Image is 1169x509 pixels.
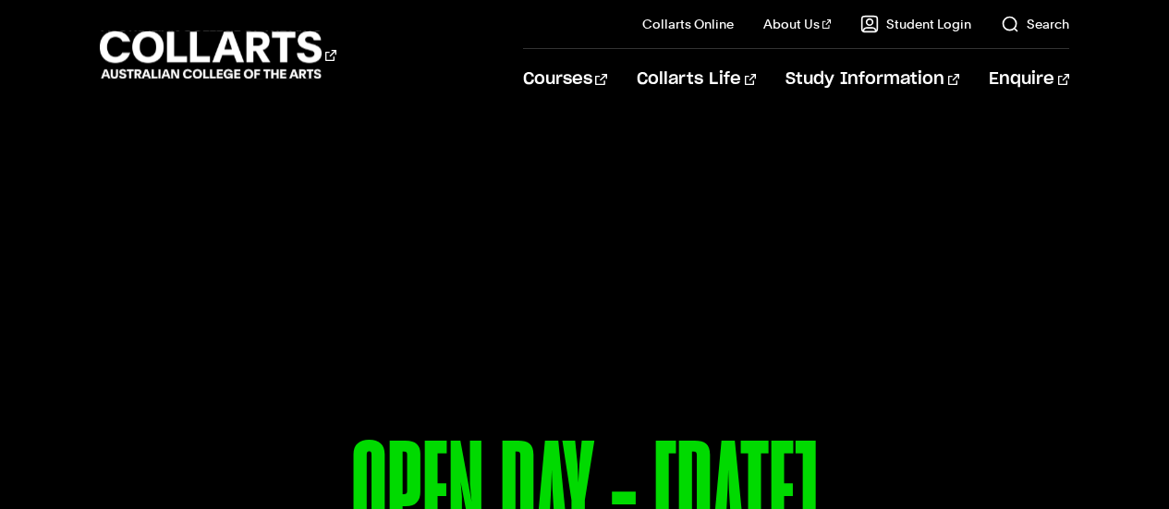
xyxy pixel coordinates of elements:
[763,15,832,33] a: About Us
[785,49,959,110] a: Study Information
[860,15,971,33] a: Student Login
[642,15,734,33] a: Collarts Online
[989,49,1069,110] a: Enquire
[1001,15,1069,33] a: Search
[523,49,607,110] a: Courses
[100,29,336,81] div: Go to homepage
[637,49,756,110] a: Collarts Life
